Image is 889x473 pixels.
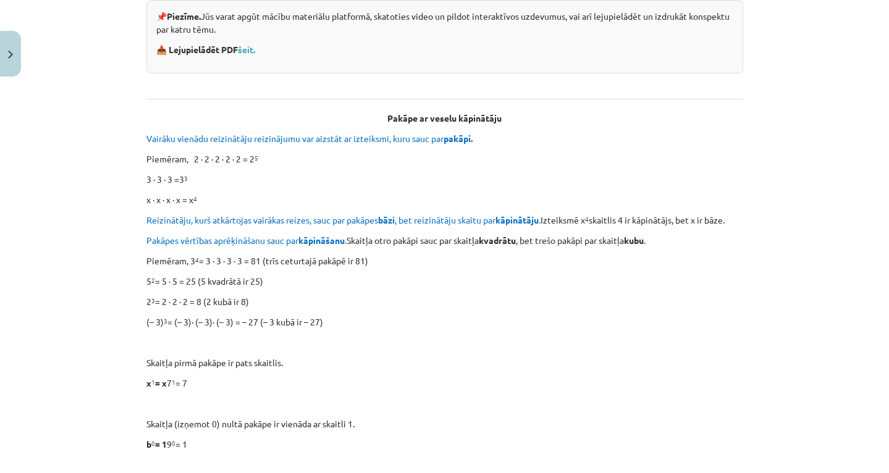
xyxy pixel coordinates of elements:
[151,438,155,448] sup: 0
[193,194,197,203] sup: 4
[167,10,201,22] strong: Piezīme.
[146,377,151,388] b: x
[146,356,743,369] p: Skaitļa pirmā pakāpe ir pats skaitlis.
[387,112,502,123] b: Pakāpe ar veselu kāpinātāju
[146,254,743,267] p: Piemēram, 3 = 3 ∙ 3 ∙ 3 ∙ 3 = 81 (trīs ceturtajā pakāpē ir 81)
[444,133,473,144] b: pakāpi.
[146,295,743,308] p: 2 = 2 ∙ 2 ∙ 2 = 8 (2 kubā ir 8)
[195,255,199,264] sup: 4
[8,51,13,59] img: icon-close-lesson-0947bae3869378f0d4975bcd49f059093ad1ed9edebbc8119c70593378902aed.svg
[624,235,644,246] b: kubu
[172,438,175,448] sup: 0
[146,438,743,451] p: 9 = 1
[495,214,539,225] b: kāpinātāju
[146,173,743,186] p: 3 ∙ 3 ∙ 3 =3
[146,417,743,430] p: Skaitļa (izņemot 0) nultā pakāpe ir vienāda ar skaitli 1.
[146,438,151,450] b: b
[146,153,743,165] p: Piemēram, 2 ∙ 2 ∙ 2 ∙ 2 ∙ 2 = 2
[238,44,255,55] a: šeit.
[164,316,167,325] sup: 3
[155,438,167,450] b: = 1
[151,275,155,285] sup: 2
[156,10,733,36] p: 📌 Jūs varat apgūt mācību materiālu platformā, skatoties video un pildot interaktīvos uzdevumus, v...
[146,235,347,246] span: Pakāpes vērtības aprēķināšanu sauc par .
[146,133,474,144] span: Vairāku vienādu reizinātāju reizinājumu var aizstāt ar izteiksmi, kuru sauc par
[585,214,589,224] sup: 4
[255,153,258,162] sup: 5
[298,235,345,246] b: kāpināšanu
[156,44,257,55] strong: 📥 Lejupielādēt PDF
[155,377,167,388] b: = x
[184,174,188,183] sup: 3
[146,214,541,225] span: Reizinātāju, kurš atkārtojas vairākas reizes, sauc par pakāpes , bet reizinātāju skaitu par .
[146,193,743,206] p: x ∙ x ∙ x ∙ x = x
[151,377,155,387] sup: 1
[146,377,743,390] p: 7 = 7
[146,214,743,227] p: Izteiksmē x skaitlis 4 ir kāpinātājs, bet x ir bāze.
[146,234,743,247] p: Skaitļa otro pakāpi sauc par skaitļa , bet trešo pakāpi par skaitļa .
[378,214,395,225] b: bāzi
[151,296,155,305] sup: 3
[172,377,175,387] sup: 1
[146,316,743,329] p: (– 3) = (– 3)∙ (– 3)∙ (– 3) = – 27 (– 3 kubā ir – 27)
[146,275,743,288] p: 5 = 5 ∙ 5 = 25 (5 kvadrātā ir 25)
[479,235,516,246] b: kvadrātu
